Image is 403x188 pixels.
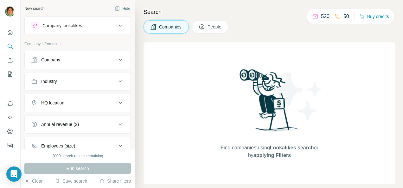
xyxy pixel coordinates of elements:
[5,6,15,16] img: Avatar
[25,117,131,132] button: Annual revenue ($)
[321,13,329,20] p: 520
[52,153,103,159] div: 2000 search results remaining
[41,100,64,106] div: HQ location
[99,178,131,184] button: Share filters
[5,27,15,38] button: Quick start
[24,41,131,47] p: Company information
[25,52,131,67] button: Company
[25,74,131,89] button: Industry
[5,126,15,137] button: Dashboard
[159,24,182,30] span: Companies
[270,145,314,150] span: Lookalikes search
[5,140,15,151] button: Feedback
[6,166,22,182] div: Open Intercom Messenger
[55,178,87,184] button: Save search
[110,4,135,13] button: Hide
[42,22,82,29] div: Company lookalikes
[41,143,75,149] div: Employees (size)
[24,6,44,11] div: New search
[25,95,131,110] button: HQ location
[25,18,131,33] button: Company lookalikes
[25,138,131,154] button: Employees (size)
[208,24,222,30] span: People
[360,12,389,21] button: Buy credits
[270,68,327,125] img: Surfe Illustration - Stars
[24,178,42,184] button: Clear
[144,8,395,16] h4: Search
[41,121,79,128] div: Annual revenue ($)
[41,57,60,63] div: Company
[5,98,15,109] button: Use Surfe on LinkedIn
[219,144,320,159] span: Find companies using or by
[5,68,15,80] button: My lists
[5,112,15,123] button: Use Surfe API
[5,54,15,66] button: Enrich CSV
[253,153,291,158] span: applying Filters
[343,13,349,20] p: 50
[41,78,57,85] div: Industry
[237,67,303,138] img: Surfe Illustration - Woman searching with binoculars
[5,41,15,52] button: Search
